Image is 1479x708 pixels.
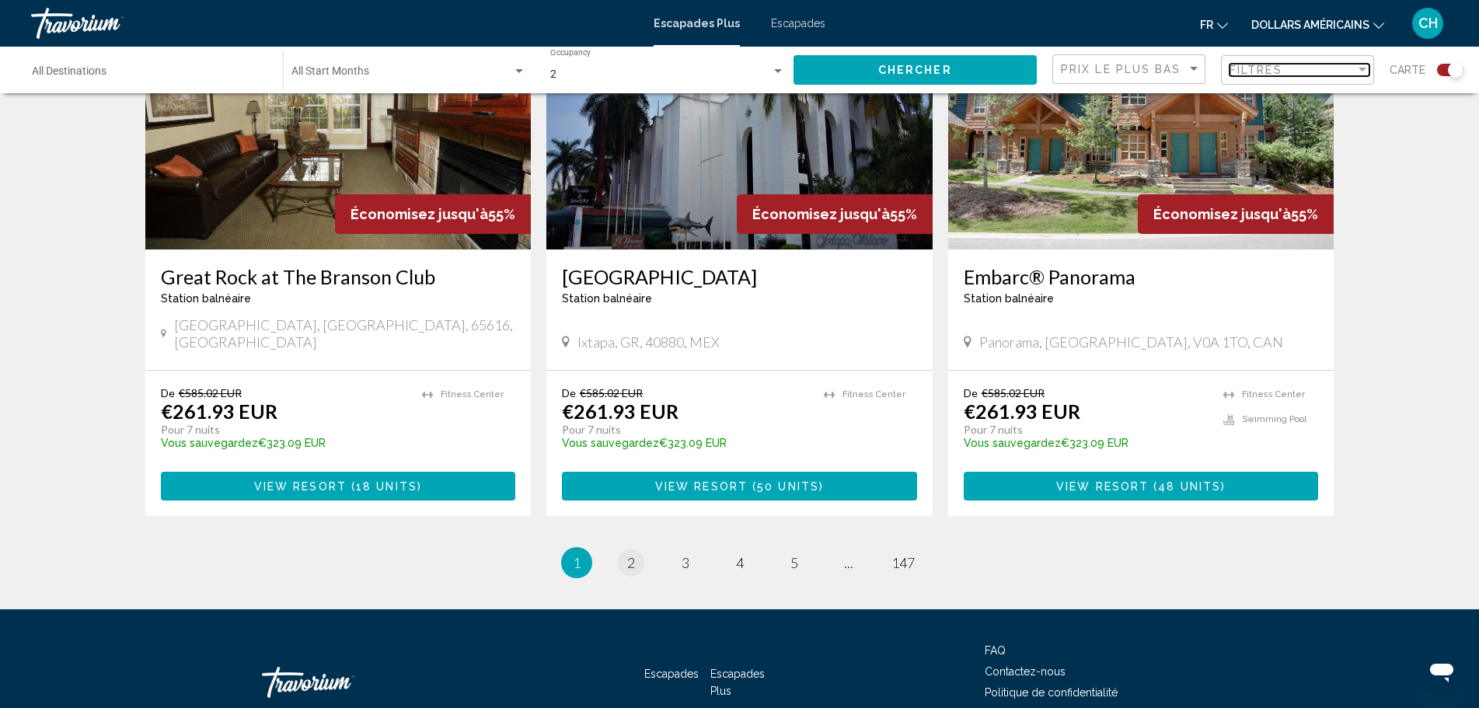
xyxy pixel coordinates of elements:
[627,554,635,571] span: 2
[982,386,1045,399] span: €585.02 EUR
[757,480,819,493] span: 50 units
[546,1,933,249] img: ii_ixp1.jpg
[878,65,952,77] span: Chercher
[351,206,488,222] span: Économisez jusqu'à
[979,333,1283,351] span: Panorama, [GEOGRAPHIC_DATA], V0A 1TO, CAN
[752,206,890,222] span: Économisez jusqu'à
[562,265,917,288] a: [GEOGRAPHIC_DATA]
[562,292,652,305] span: Station balnéaire
[161,423,407,437] p: Pour 7 nuits
[262,659,417,706] a: Travorium
[771,17,825,30] a: Escapades
[710,668,765,697] a: Escapades Plus
[573,554,581,571] span: 1
[1418,15,1438,31] font: CH
[161,399,277,423] p: €261.93 EUR
[1242,414,1306,424] span: Swimming Pool
[985,665,1066,678] a: Contactez-nous
[161,437,258,449] span: Vous sauvegardez
[891,554,915,571] span: 147
[562,399,678,423] p: €261.93 EUR
[31,8,638,39] a: Travorium
[161,292,251,305] span: Station balnéaire
[1251,19,1369,31] font: dollars américains
[1251,13,1384,36] button: Changer de devise
[736,554,744,571] span: 4
[964,472,1319,500] button: View Resort(48 units)
[964,399,1080,423] p: €261.93 EUR
[1390,59,1425,81] span: Carte
[1061,63,1201,76] mat-select: Sort by
[562,423,808,437] p: Pour 7 nuits
[964,265,1319,288] a: Embarc® Panorama
[748,480,824,493] span: ( )
[964,437,1209,449] p: €323.09 EUR
[562,437,659,449] span: Vous sauvegardez
[1407,7,1448,40] button: Menu utilisateur
[145,1,532,249] img: ii_gto1.jpg
[161,386,175,399] span: De
[179,386,242,399] span: €585.02 EUR
[550,68,556,80] span: 2
[964,423,1209,437] p: Pour 7 nuits
[644,668,699,680] a: Escapades
[964,292,1054,305] span: Station balnéaire
[948,1,1334,249] img: ii_itp1.jpg
[1138,194,1334,234] div: 55%
[1149,480,1226,493] span: ( )
[842,389,905,399] span: Fitness Center
[161,265,516,288] a: Great Rock at The Branson Club
[1200,13,1228,36] button: Changer de langue
[174,316,516,351] span: [GEOGRAPHIC_DATA], [GEOGRAPHIC_DATA], 65616, [GEOGRAPHIC_DATA]
[794,55,1038,84] button: Chercher
[347,480,422,493] span: ( )
[790,554,798,571] span: 5
[655,480,748,493] span: View Resort
[844,554,853,571] span: ...
[577,333,720,351] span: Ixtapa, GR, 40880, MEX
[985,686,1118,699] a: Politique de confidentialité
[562,437,808,449] p: €323.09 EUR
[145,547,1334,578] ul: Pagination
[441,389,504,399] span: Fitness Center
[1242,389,1305,399] span: Fitness Center
[161,472,516,500] button: View Resort(18 units)
[1056,480,1149,493] span: View Resort
[985,644,1006,657] a: FAQ
[161,437,407,449] p: €323.09 EUR
[964,437,1061,449] span: Vous sauvegardez
[580,386,643,399] span: €585.02 EUR
[1221,54,1374,86] button: Filter
[356,480,417,493] span: 18 units
[1200,19,1213,31] font: fr
[1158,480,1221,493] span: 48 units
[562,386,576,399] span: De
[254,480,347,493] span: View Resort
[1153,206,1291,222] span: Économisez jusqu'à
[737,194,933,234] div: 55%
[1417,646,1467,696] iframe: Bouton de lancement de la fenêtre de messagerie
[335,194,531,234] div: 55%
[964,386,978,399] span: De
[682,554,689,571] span: 3
[1061,63,1181,75] span: Prix le plus bas
[1230,64,1282,76] span: Filtres
[562,472,917,500] button: View Resort(50 units)
[654,17,740,30] a: Escapades Plus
